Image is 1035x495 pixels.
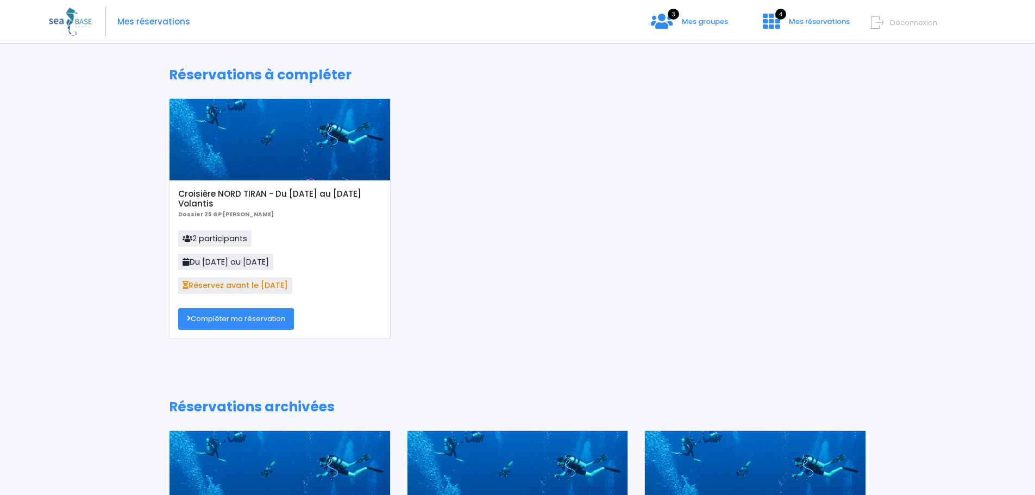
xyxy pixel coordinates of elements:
span: Réservez avant le [DATE] [178,277,292,293]
span: Mes réservations [789,16,850,27]
span: 3 [668,9,679,20]
a: Compléter ma réservation [178,308,294,330]
h5: Croisière NORD TIRAN - Du [DATE] au [DATE] Volantis [178,189,381,209]
span: 4 [775,9,786,20]
a: 4 Mes réservations [754,20,856,30]
h1: Réservations à compléter [169,67,866,83]
span: Mes groupes [682,16,728,27]
a: 3 Mes groupes [642,20,737,30]
h1: Réservations archivées [169,399,866,415]
span: Déconnexion [890,17,937,28]
b: Dossier 25 GP [PERSON_NAME] [178,210,274,218]
span: Du [DATE] au [DATE] [178,254,273,270]
span: 2 participants [178,230,252,247]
